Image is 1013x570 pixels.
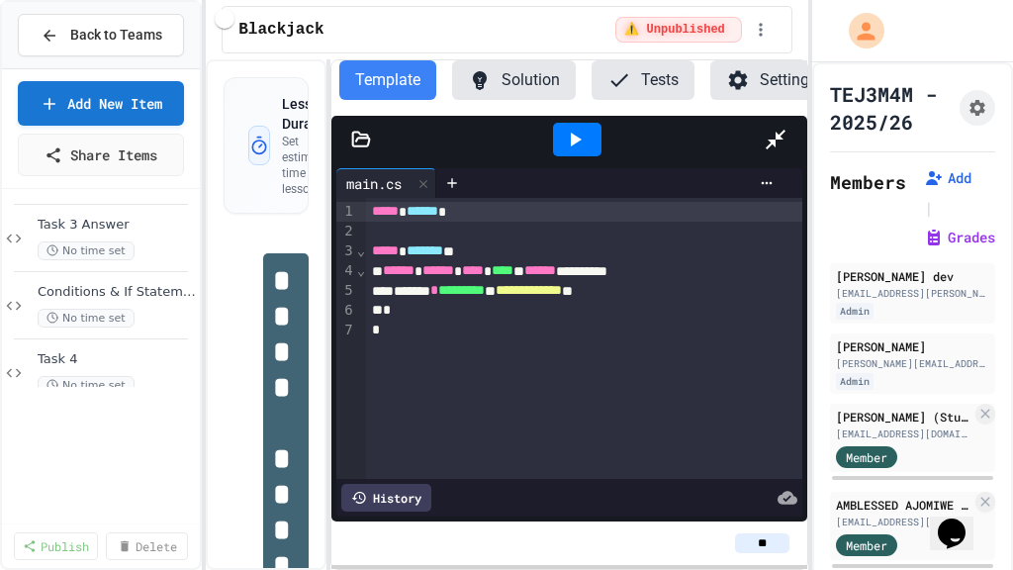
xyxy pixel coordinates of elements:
[836,427,971,441] div: [EMAIL_ADDRESS][DOMAIN_NAME]
[452,60,576,100] button: Solution
[592,60,694,100] button: Tests
[38,351,196,368] span: Task 4
[836,303,874,320] div: Admin
[924,228,995,247] button: Grades
[960,90,995,126] button: Assignment Settings
[106,532,188,560] a: Delete
[836,356,989,371] div: [PERSON_NAME][EMAIL_ADDRESS][PERSON_NAME][DOMAIN_NAME]
[238,18,323,42] span: Blackjack
[830,168,906,196] h2: Members
[18,134,184,176] a: Share Items
[38,217,196,234] span: Task 3 Answer
[282,134,354,197] p: Set estimated time for this lesson
[336,202,356,222] div: 1
[924,168,971,188] button: Add
[930,491,993,550] iframe: chat widget
[356,242,366,258] span: Fold line
[336,301,356,321] div: 6
[18,14,184,56] button: Back to Teams
[336,321,356,340] div: 7
[38,241,135,260] span: No time set
[341,484,431,512] div: History
[830,80,952,136] h1: TEJ3M4M - 2025/26
[836,496,971,514] div: AMBLESSED AJOMIWE (Student)
[836,267,989,285] div: [PERSON_NAME] dev
[846,448,887,466] span: Member
[836,373,874,390] div: Admin
[624,22,724,38] span: ⚠️ Unpublished
[836,515,971,529] div: [EMAIL_ADDRESS][DOMAIN_NAME]
[38,376,135,395] span: No time set
[356,262,366,278] span: Fold line
[924,196,934,220] span: |
[38,309,135,328] span: No time set
[18,81,184,126] a: Add New Item
[336,261,356,281] div: 4
[710,60,833,100] button: Settings
[836,286,989,301] div: [EMAIL_ADDRESS][PERSON_NAME][DOMAIN_NAME]
[336,222,356,241] div: 2
[282,94,354,134] h3: Lesson Duration
[836,408,971,426] div: [PERSON_NAME] (Student)
[336,281,356,301] div: 5
[836,337,989,355] div: [PERSON_NAME]
[336,168,436,198] div: main.cs
[14,532,98,560] a: Publish
[70,25,162,46] span: Back to Teams
[846,536,887,554] span: Member
[615,17,741,43] div: ⚠️ Students cannot see this content! Click the toggle to publish it and make it visible to your c...
[336,241,356,261] div: 3
[339,60,436,100] button: Template
[336,173,412,194] div: main.cs
[38,284,196,301] span: Conditions & If Statements
[828,8,889,53] div: My Account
